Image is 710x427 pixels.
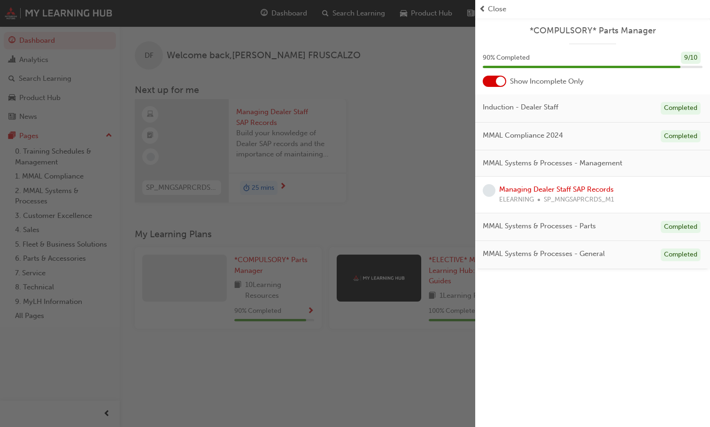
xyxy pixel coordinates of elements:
a: *COMPULSORY* Parts Manager [483,25,702,36]
div: Completed [661,248,701,261]
div: Completed [661,130,701,143]
span: learningRecordVerb_NONE-icon [483,184,495,197]
span: MMAL Systems & Processes - General [483,248,605,259]
div: Completed [661,102,701,115]
span: MMAL Systems & Processes - Parts [483,221,596,232]
span: SP_MNGSAPRCRDS_M1 [544,194,614,205]
span: Induction - Dealer Staff [483,102,558,113]
span: MMAL Compliance 2024 [483,130,563,141]
span: prev-icon [479,4,486,15]
span: ELEARNING [499,194,534,205]
span: Show Incomplete Only [510,76,584,87]
span: Close [488,4,506,15]
a: Managing Dealer Staff SAP Records [499,185,614,194]
div: 9 / 10 [681,52,701,64]
button: prev-iconClose [479,4,706,15]
span: 90 % Completed [483,53,530,63]
div: Completed [661,221,701,233]
span: MMAL Systems & Processes - Management [483,158,622,169]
